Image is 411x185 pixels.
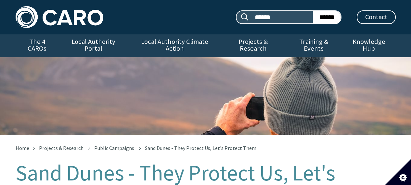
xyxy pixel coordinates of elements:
a: The 4 CAROs [16,34,59,57]
a: Home [16,145,29,151]
img: Caro logo [16,6,103,28]
a: Local Authority Climate Action [128,34,221,57]
button: Set cookie preferences [385,159,411,185]
a: Contact [357,10,396,24]
a: Projects & Research [221,34,285,57]
a: Projects & Research [39,145,83,151]
a: Training & Events [285,34,342,57]
a: Public Campaigns [94,145,134,151]
span: Sand Dunes - They Protect Us, Let's Protect Them [145,145,256,151]
a: Local Authority Portal [59,34,128,57]
a: Knowledge Hub [342,34,395,57]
